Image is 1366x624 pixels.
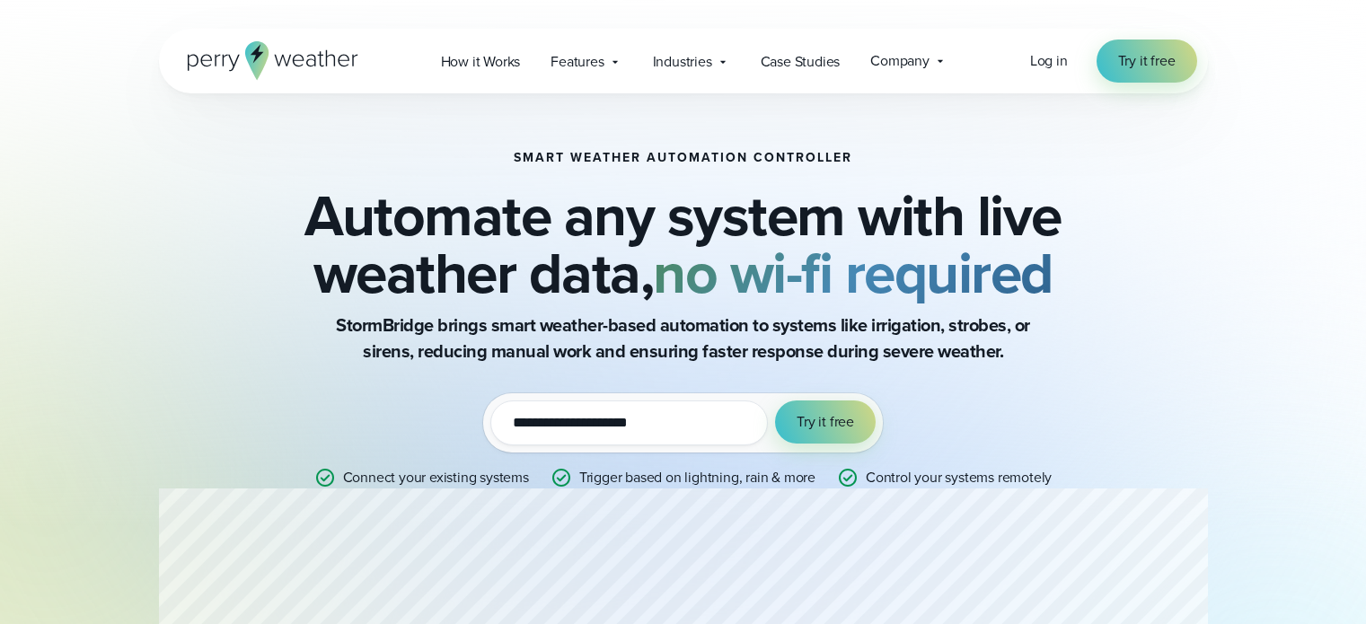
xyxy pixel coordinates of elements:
a: Log in [1030,50,1068,72]
p: Trigger based on lightning, rain & more [579,467,815,488]
p: Connect your existing systems [343,467,529,488]
h1: Smart Weather Automation Controller [514,151,852,165]
span: Industries [653,51,712,73]
h2: Automate any system with live weather data, [249,187,1118,302]
span: Company [870,50,930,72]
span: Features [551,51,604,73]
button: Try it free [775,400,876,444]
strong: no wi-fi required [653,231,1053,315]
span: How it Works [441,51,521,73]
a: How it Works [426,43,536,80]
span: Try it free [797,411,854,433]
a: Case Studies [745,43,856,80]
p: StormBridge brings smart weather-based automation to systems like irrigation, strobes, or sirens,... [324,312,1043,365]
a: Try it free [1097,40,1197,83]
p: Control your systems remotely [866,467,1052,488]
span: Log in [1030,50,1068,71]
span: Case Studies [761,51,841,73]
span: Try it free [1118,50,1176,72]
